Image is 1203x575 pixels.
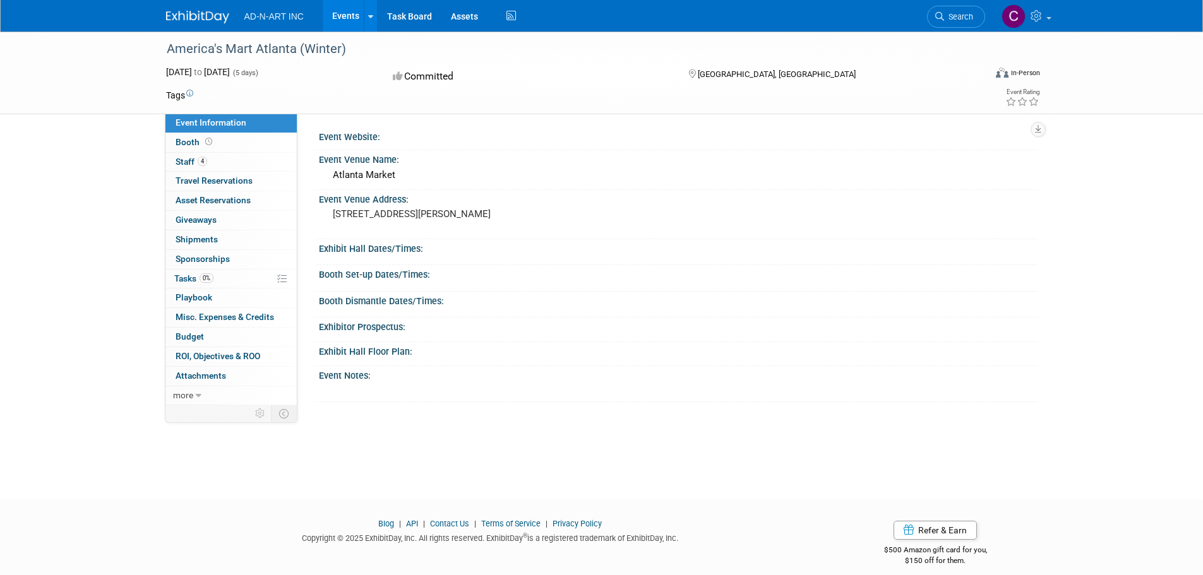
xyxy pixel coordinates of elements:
[378,519,394,528] a: Blog
[176,351,260,361] span: ROI, Objectives & ROO
[176,312,274,322] span: Misc. Expenses & Credits
[319,342,1038,358] div: Exhibit Hall Floor Plan:
[162,38,966,61] div: America's Mart Atlanta (Winter)
[319,292,1038,307] div: Booth Dismantle Dates/Times:
[698,69,856,79] span: [GEOGRAPHIC_DATA], [GEOGRAPHIC_DATA]
[319,127,1038,143] div: Event Website:
[165,288,297,307] a: Playbook
[328,165,1028,185] div: Atlanta Market
[165,211,297,230] a: Giveaways
[165,308,297,327] a: Misc. Expenses & Credits
[165,153,297,172] a: Staff4
[406,519,418,528] a: API
[176,175,253,186] span: Travel Reservations
[176,331,204,341] span: Budget
[203,137,215,146] span: Booth not reserved yet
[244,11,304,21] span: AD-N-ART INC
[165,133,297,152] a: Booth
[165,367,297,386] a: Attachments
[176,117,246,127] span: Event Information
[249,405,272,422] td: Personalize Event Tab Strip
[173,390,193,400] span: more
[165,172,297,191] a: Travel Reservations
[166,67,230,77] span: [DATE] [DATE]
[166,530,815,544] div: Copyright © 2025 ExhibitDay, Inc. All rights reserved. ExhibitDay is a registered trademark of Ex...
[165,328,297,347] a: Budget
[174,273,213,283] span: Tasks
[319,317,1038,333] div: Exhibitor Prospectus:
[319,239,1038,255] div: Exhibit Hall Dates/Times:
[389,66,668,88] div: Committed
[176,292,212,302] span: Playbook
[834,555,1038,566] div: $150 off for them.
[176,157,207,167] span: Staff
[894,521,977,540] a: Refer & Earn
[319,150,1038,166] div: Event Venue Name:
[911,66,1041,85] div: Event Format
[927,6,985,28] a: Search
[996,68,1008,78] img: Format-Inperson.png
[834,536,1038,566] div: $500 Amazon gift card for you,
[176,137,215,147] span: Booth
[165,270,297,288] a: Tasks0%
[176,370,226,381] span: Attachments
[176,234,218,244] span: Shipments
[471,519,479,528] span: |
[420,519,428,528] span: |
[319,190,1038,206] div: Event Venue Address:
[176,215,217,225] span: Giveaways
[430,519,469,528] a: Contact Us
[553,519,602,528] a: Privacy Policy
[481,519,541,528] a: Terms of Service
[165,250,297,269] a: Sponsorships
[198,157,207,166] span: 4
[176,254,230,264] span: Sponsorships
[165,230,297,249] a: Shipments
[176,195,251,205] span: Asset Reservations
[1002,4,1026,28] img: Carol Salmon
[1010,68,1040,78] div: In-Person
[523,532,527,539] sup: ®
[165,386,297,405] a: more
[166,11,229,23] img: ExhibitDay
[166,89,193,102] td: Tags
[200,273,213,283] span: 0%
[319,366,1038,382] div: Event Notes:
[1005,89,1039,95] div: Event Rating
[192,67,204,77] span: to
[165,191,297,210] a: Asset Reservations
[542,519,551,528] span: |
[232,69,258,77] span: (5 days)
[944,12,973,21] span: Search
[319,265,1038,281] div: Booth Set-up Dates/Times:
[165,347,297,366] a: ROI, Objectives & ROO
[333,208,604,220] pre: [STREET_ADDRESS][PERSON_NAME]
[271,405,297,422] td: Toggle Event Tabs
[165,114,297,133] a: Event Information
[396,519,404,528] span: |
